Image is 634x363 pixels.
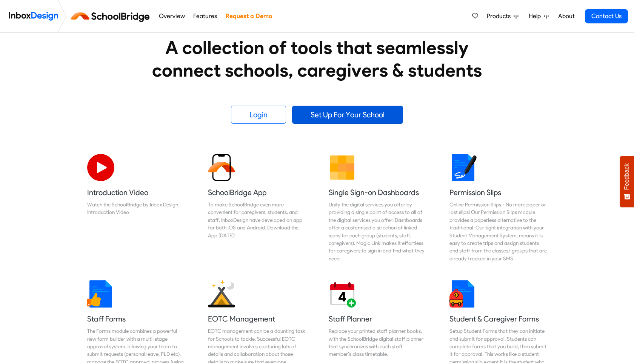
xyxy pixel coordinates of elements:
img: 2022_01_17_icon_daily_planner.svg [329,280,356,308]
h5: EOTC Management [208,314,305,324]
heading: A collection of tools that seamlessly connect schools, caregivers & students [138,36,496,82]
a: Request a Demo [223,9,274,24]
a: SchoolBridge App To make SchoolBridge even more convenient for caregivers, students, and staff, I... [202,148,311,268]
span: Products [487,12,514,21]
span: Feedback [623,163,630,190]
a: Introduction Video Watch the SchoolBridge by Inbox Design Introduction Video [81,148,191,268]
img: 2022_01_13_icon_thumbsup.svg [87,280,114,308]
a: Single Sign-on Dashboards Unify the digital services you offer by providing a single point of acc... [323,148,432,268]
a: Products [484,9,522,24]
h5: SchoolBridge App [208,187,305,198]
h5: Student & Caregiver Forms [449,314,547,324]
div: To make SchoolBridge even more convenient for caregivers, students, and staff, InboxDesign have d... [208,201,305,239]
h5: Staff Planner [329,314,426,324]
a: Login [231,106,286,124]
a: Set Up For Your School [292,106,403,124]
a: Contact Us [585,9,628,23]
span: Help [529,12,544,21]
a: Permission Slips Online Permission Slips - No more paper or lost slips! ​Our Permission Slips mod... [443,148,553,268]
div: Online Permission Slips - No more paper or lost slips! ​Our Permission Slips module provides a pa... [449,201,547,262]
img: 2022_01_18_icon_signature.svg [449,154,477,181]
h5: Permission Slips [449,187,547,198]
a: Features [191,9,219,24]
div: Replace your printed staff planner books, with the SchoolBridge digital staff planner that synchr... [329,327,426,358]
img: 2022_01_13_icon_grid.svg [329,154,356,181]
button: Feedback - Show survey [620,156,634,207]
img: 2022_01_13_icon_sb_app.svg [208,154,235,181]
a: Help [526,9,552,24]
a: About [556,9,577,24]
img: 2022_01_13_icon_student_form.svg [449,280,477,308]
div: Watch the SchoolBridge by Inbox Design Introduction Video [87,201,185,216]
h5: Staff Forms [87,314,185,324]
img: schoolbridge logo [69,7,154,25]
h5: Introduction Video [87,187,185,198]
a: Overview [157,9,187,24]
img: 2022_07_11_icon_video_playback.svg [87,154,114,181]
h5: Single Sign-on Dashboards [329,187,426,198]
img: 2022_01_25_icon_eonz.svg [208,280,235,308]
div: Unify the digital services you offer by providing a single point of access to all of the digital ... [329,201,426,262]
